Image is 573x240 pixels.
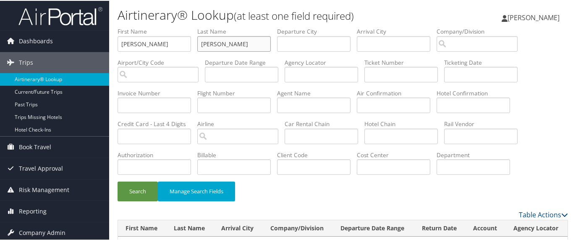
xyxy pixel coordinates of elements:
span: Trips [19,51,33,72]
img: airportal-logo.png [18,5,102,25]
span: Dashboards [19,30,53,51]
label: Client Code [277,150,357,158]
button: Manage Search Fields [158,181,235,200]
label: Hotel Confirmation [437,88,516,97]
th: Company/Division [263,219,333,236]
label: Airline [197,119,285,127]
label: Air Confirmation [357,88,437,97]
label: Billable [197,150,277,158]
span: Reporting [19,200,47,221]
label: Ticket Number [364,58,444,66]
label: Department [437,150,516,158]
label: Cost Center [357,150,437,158]
th: First Name: activate to sort column ascending [118,219,166,236]
label: Ticketing Date [444,58,524,66]
button: Search [118,181,158,200]
label: Last Name [197,26,277,35]
th: Agency Locator: activate to sort column ascending [506,219,568,236]
label: Flight Number [197,88,277,97]
span: [PERSON_NAME] [508,12,560,21]
h1: Airtinerary® Lookup [118,5,418,23]
label: Invoice Number [118,88,197,97]
label: Car Rental Chain [285,119,364,127]
label: Credit Card - Last 4 Digits [118,119,197,127]
label: Authorization [118,150,197,158]
label: First Name [118,26,197,35]
label: Rail Vendor [444,119,524,127]
small: (at least one field required) [234,8,354,22]
label: Airport/City Code [118,58,205,66]
span: Risk Management [19,179,69,200]
label: Departure Date Range [205,58,285,66]
th: Last Name: activate to sort column ascending [166,219,214,236]
th: Departure Date Range: activate to sort column descending [333,219,414,236]
span: Book Travel [19,136,51,157]
label: Company/Division [437,26,524,35]
th: Account: activate to sort column ascending [466,219,506,236]
label: Hotel Chain [364,119,444,127]
a: [PERSON_NAME] [502,4,568,29]
label: Agent Name [277,88,357,97]
label: Arrival City [357,26,437,35]
label: Agency Locator [285,58,364,66]
th: Arrival City: activate to sort column ascending [214,219,262,236]
span: Travel Approval [19,157,63,178]
label: Departure City [277,26,357,35]
th: Return Date: activate to sort column ascending [414,219,466,236]
a: Table Actions [519,209,568,219]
